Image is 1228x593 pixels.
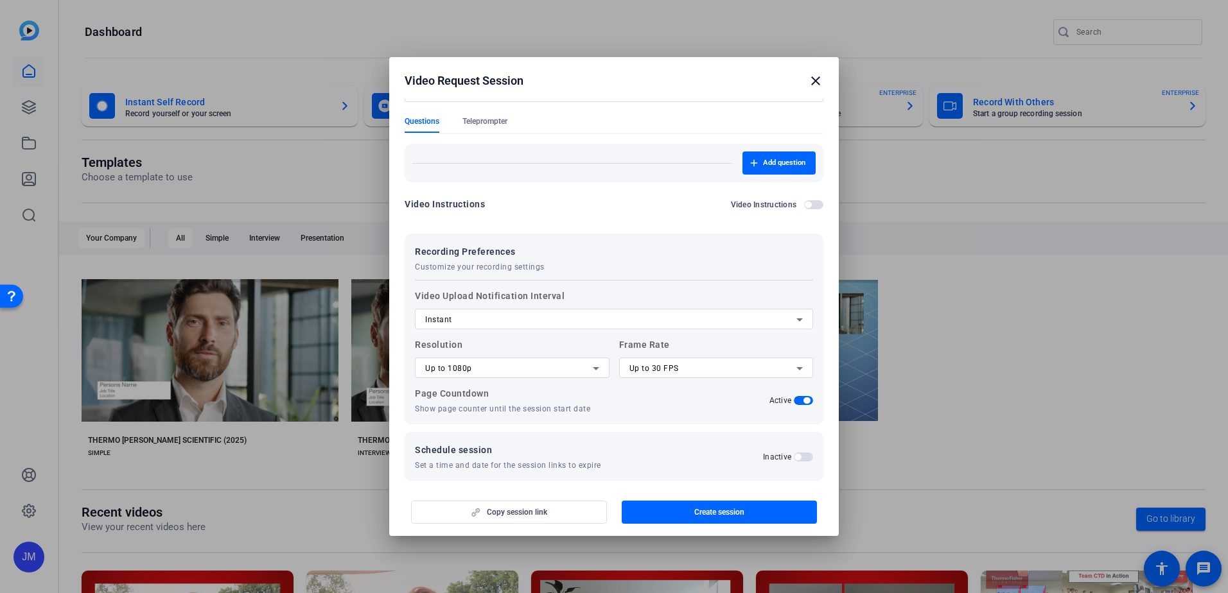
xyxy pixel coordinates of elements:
[763,452,791,462] h2: Inactive
[415,288,813,329] label: Video Upload Notification Interval
[629,364,679,373] span: Up to 30 FPS
[405,116,439,126] span: Questions
[622,501,818,524] button: Create session
[405,73,823,89] div: Video Request Session
[425,364,472,373] span: Up to 1080p
[769,395,792,406] h2: Active
[415,404,610,414] p: Show page counter until the session start date
[425,315,452,324] span: Instant
[415,442,601,458] span: Schedule session
[415,337,610,378] label: Resolution
[694,507,744,517] span: Create session
[415,460,601,470] span: Set a time and date for the session links to expire
[415,386,610,401] p: Page Countdown
[415,262,545,272] span: Customize your recording settings
[731,200,797,210] h2: Video Instructions
[742,151,816,175] button: Add question
[415,244,545,259] span: Recording Preferences
[462,116,507,126] span: Teleprompter
[405,196,485,212] div: Video Instructions
[808,73,823,89] mat-icon: close
[619,337,814,378] label: Frame Rate
[763,158,805,168] span: Add question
